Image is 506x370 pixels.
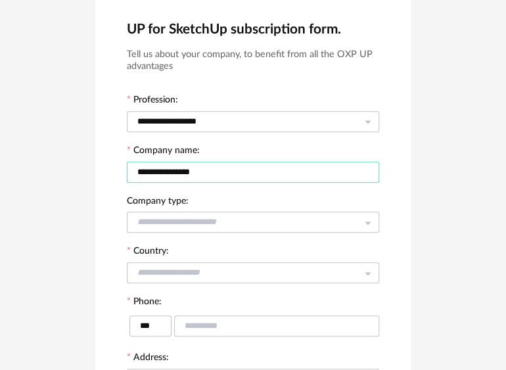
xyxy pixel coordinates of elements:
[127,246,169,258] label: Country:
[127,353,169,365] label: Address:
[127,146,200,158] label: Company name:
[127,297,162,309] label: Phone:
[127,95,178,107] label: Profession:
[127,49,379,73] h3: Tell us about your company, to benefit from all the OXP UP advantages
[127,20,379,38] h2: UP for SketchUp subscription form.
[127,197,189,208] label: Company type:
